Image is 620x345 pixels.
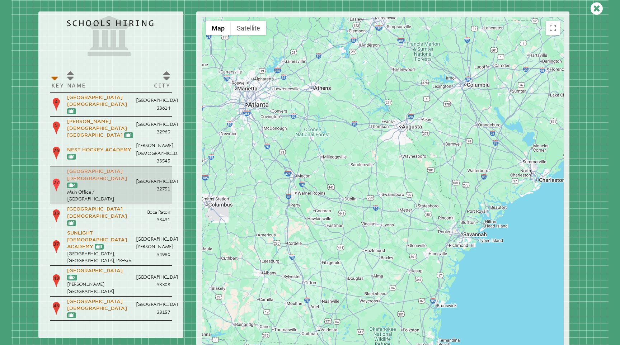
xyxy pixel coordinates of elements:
[136,178,170,193] p: [GEOGRAPHIC_DATA] 32751
[51,82,64,89] p: Key
[69,108,75,114] a: 1
[67,250,133,264] p: [GEOGRAPHIC_DATA], [GEOGRAPHIC_DATA], PK-5th
[136,301,170,316] p: [GEOGRAPHIC_DATA] 33157
[69,220,75,226] a: 1
[67,189,133,202] p: Main Office / [GEOGRAPHIC_DATA]
[67,230,127,249] a: Sunlight [DEMOGRAPHIC_DATA] Academy
[67,119,127,138] a: [PERSON_NAME][DEMOGRAPHIC_DATA][GEOGRAPHIC_DATA]
[546,21,560,35] button: Toggle fullscreen view
[231,21,266,35] button: Show satellite imagery
[136,82,170,89] p: City
[51,146,61,160] p: 26
[67,82,133,89] p: Name
[67,206,127,218] a: [GEOGRAPHIC_DATA][DEMOGRAPHIC_DATA]
[51,301,61,316] p: 45
[67,268,123,273] a: [GEOGRAPHIC_DATA]
[51,121,61,135] p: 5
[136,142,170,165] p: [PERSON_NAME][DEMOGRAPHIC_DATA] 33545
[69,312,75,318] a: 1
[69,275,76,280] a: 2
[69,154,75,159] a: 1
[67,95,127,107] a: [GEOGRAPHIC_DATA][DEMOGRAPHIC_DATA]
[136,120,170,136] p: [GEOGRAPHIC_DATA] 32960
[136,273,170,289] p: [GEOGRAPHIC_DATA] 33308
[96,244,102,249] a: 1
[136,235,170,258] p: [GEOGRAPHIC_DATA][PERSON_NAME] 34986
[51,97,61,112] p: 4
[51,274,61,288] p: 43
[51,240,61,254] p: 37
[67,299,127,311] a: [GEOGRAPHIC_DATA][DEMOGRAPHIC_DATA]
[51,209,61,223] p: 35
[136,208,170,224] p: Boca Raton 33431
[69,183,76,188] a: 4
[67,147,131,152] a: Nest Hockey Academy
[136,96,170,112] p: [GEOGRAPHIC_DATA] 33614
[206,21,231,35] button: Show street map
[67,281,133,294] p: [PERSON_NAME][GEOGRAPHIC_DATA]
[51,178,61,192] p: 27
[126,132,132,138] a: 1
[67,169,127,181] a: [GEOGRAPHIC_DATA][DEMOGRAPHIC_DATA]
